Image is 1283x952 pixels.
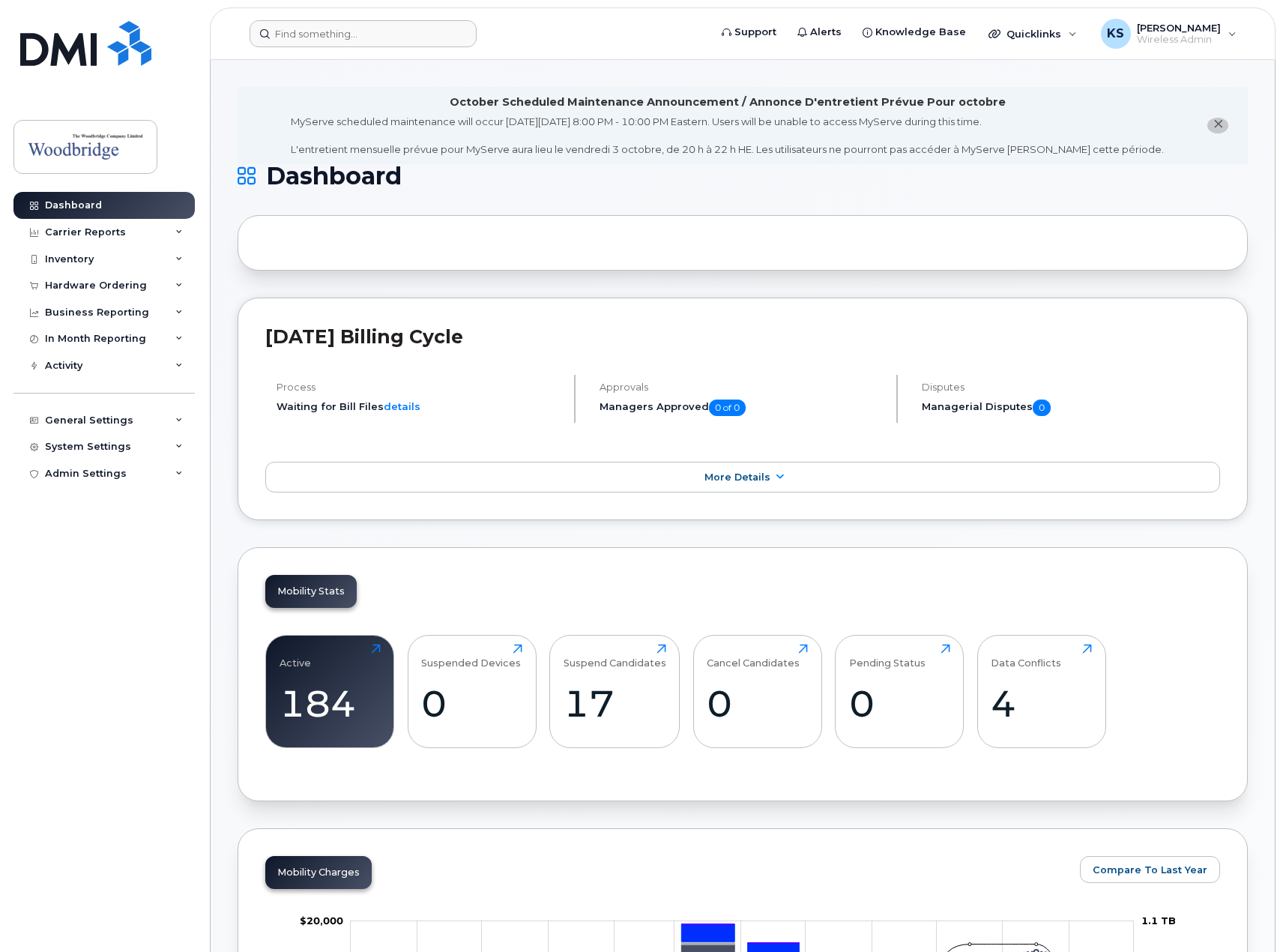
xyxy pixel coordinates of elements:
[922,400,1220,416] h5: Managerial Disputes
[922,382,1220,393] h4: Disputes
[421,644,521,669] div: Suspended Devices
[707,644,800,669] div: Cancel Candidates
[291,115,1164,157] div: MyServe scheduled maintenance will occur [DATE][DATE] 8:00 PM - 10:00 PM Eastern. Users will be u...
[1207,118,1228,133] button: close notification
[600,400,884,416] h5: Managers Approved
[564,644,666,669] div: Suspend Candidates
[384,400,420,412] a: details
[277,382,561,393] h4: Process
[1093,863,1207,877] span: Compare To Last Year
[849,644,950,740] a: Pending Status0
[600,382,884,393] h4: Approvals
[1033,400,1051,416] span: 0
[1141,915,1176,927] tspan: 1.1 TB
[849,681,950,726] div: 0
[300,915,343,927] g: $0
[707,644,808,740] a: Cancel Candidates0
[991,644,1092,740] a: Data Conflicts4
[709,400,746,416] span: 0 of 0
[564,644,666,740] a: Suspend Candidates17
[421,644,522,740] a: Suspended Devices0
[707,681,808,726] div: 0
[266,165,402,187] span: Dashboard
[991,681,1092,726] div: 4
[1080,856,1220,883] button: Compare To Last Year
[280,644,381,740] a: Active184
[564,681,666,726] div: 17
[280,644,311,669] div: Active
[991,644,1061,669] div: Data Conflicts
[280,681,381,726] div: 184
[300,915,343,927] tspan: $20,000
[849,644,926,669] div: Pending Status
[277,400,561,414] li: Waiting for Bill Files
[421,681,522,726] div: 0
[265,325,1220,348] h2: [DATE] Billing Cycle
[450,94,1006,110] div: October Scheduled Maintenance Announcement / Annonce D'entretient Prévue Pour octobre
[704,472,770,483] span: More Details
